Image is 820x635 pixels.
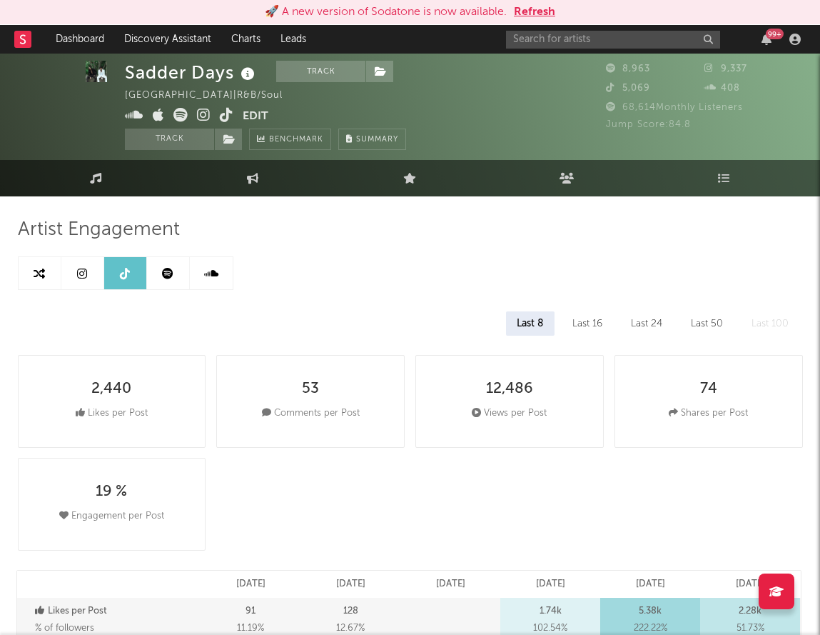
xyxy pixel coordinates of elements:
[336,576,365,593] p: [DATE]
[243,108,268,126] button: Edit
[125,61,258,84] div: Sadder Days
[46,25,114,54] a: Dashboard
[486,381,533,398] div: 12,486
[741,311,799,336] div: Last 100
[59,508,164,525] div: Engagement per Post
[125,129,214,150] button: Track
[96,484,127,501] div: 19 %
[276,61,365,82] button: Track
[536,576,565,593] p: [DATE]
[606,120,691,129] span: Jump Score: 84.8
[338,129,406,150] button: Summary
[669,405,748,422] div: Shares per Post
[114,25,221,54] a: Discovery Assistant
[680,311,734,336] div: Last 50
[76,405,148,422] div: Likes per Post
[639,603,662,620] p: 5.38k
[506,31,720,49] input: Search for artists
[343,603,358,620] p: 128
[269,131,323,149] span: Benchmark
[606,84,650,93] span: 5,069
[620,311,673,336] div: Last 24
[236,576,265,593] p: [DATE]
[766,29,784,39] div: 99 +
[700,381,717,398] div: 74
[356,136,398,144] span: Summary
[265,4,507,21] div: 🚀 A new version of Sodatone is now available.
[704,84,740,93] span: 408
[270,25,316,54] a: Leads
[436,576,465,593] p: [DATE]
[35,624,94,633] span: % of followers
[514,4,555,21] button: Refresh
[606,103,743,112] span: 68,614 Monthly Listeners
[125,87,299,104] div: [GEOGRAPHIC_DATA] | R&B/Soul
[302,381,319,398] div: 53
[91,381,131,398] div: 2,440
[472,405,547,422] div: Views per Post
[262,405,360,422] div: Comments per Post
[18,221,180,239] span: Artist Engagement
[636,576,665,593] p: [DATE]
[540,603,562,620] p: 1.74k
[739,603,761,620] p: 2.28k
[249,129,331,150] a: Benchmark
[221,25,270,54] a: Charts
[761,34,771,45] button: 99+
[35,603,198,620] p: Likes per Post
[246,603,255,620] p: 91
[606,64,650,74] span: 8,963
[736,576,765,593] p: [DATE]
[506,311,555,336] div: Last 8
[704,64,747,74] span: 9,337
[562,311,613,336] div: Last 16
